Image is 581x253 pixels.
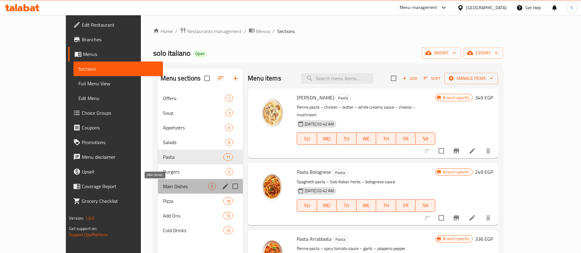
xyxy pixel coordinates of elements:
div: Pasta [333,236,348,243]
div: Add Ons10 [158,208,243,223]
div: items [225,109,233,117]
h2: Menu sections [160,74,201,83]
span: solo italiano [153,46,191,60]
span: Menu disclaimer [82,153,158,161]
span: 18 [224,198,233,204]
span: 6 [209,184,216,189]
span: Sort items [420,74,444,83]
span: TH [379,134,393,143]
button: TH [376,199,396,212]
span: SU [300,201,314,210]
span: FR [398,134,413,143]
button: export [463,47,503,59]
a: Menu disclaimer [68,150,163,164]
div: Salads8 [158,135,243,150]
a: Coverage Report [68,179,163,194]
div: Soup3 [158,106,243,120]
span: Sections [277,28,295,35]
span: TH [379,201,393,210]
span: Pasta [336,95,351,102]
span: MO [319,134,334,143]
button: SU [297,199,317,212]
button: Branch-specific-item [449,143,464,158]
span: Coupons [82,124,158,131]
span: 11 [224,154,233,160]
img: Alfredo Pasta [253,93,292,132]
span: Cold Drinks [163,227,223,234]
span: Choice Groups [82,109,158,117]
button: TU [337,199,356,212]
span: Pasta [163,153,223,161]
span: Version: [69,214,84,222]
span: Sort sections [213,71,228,86]
button: Add [400,74,420,83]
li: / [244,28,246,35]
div: items [225,168,233,175]
span: Select to update [435,211,448,224]
a: Edit Restaurant [68,17,163,32]
span: TU [339,134,354,143]
span: export [468,49,498,57]
span: Sections [78,65,158,73]
span: [PERSON_NAME] [297,93,334,102]
button: SA [416,132,435,145]
span: TU [339,201,354,210]
span: SA [418,134,433,143]
button: Branch-specific-item [449,210,464,225]
button: TH [376,132,396,145]
div: items [223,212,233,219]
button: Add section [228,71,243,86]
h6: 336 EGP [475,235,493,243]
span: Pasta [333,236,348,243]
button: WE [357,132,376,145]
span: Appetizers [163,124,225,131]
nav: Menu sections [158,88,243,240]
span: 8 [226,140,233,145]
span: Add Ons [163,212,223,219]
h6: 249 EGP [475,168,493,176]
div: items [225,124,233,131]
span: Restaurants management [187,28,242,35]
a: Coupons [68,120,163,135]
div: items [223,227,233,234]
a: Edit Menu [74,91,163,106]
a: Support.OpsPlatform [69,231,108,239]
div: Pasta [332,169,348,176]
div: Pizza [163,197,223,205]
p: Spaghetti pasta – Solo Italian herbs – bolognese sauce [297,178,435,186]
button: TU [337,132,356,145]
li: / [175,28,177,35]
img: Pasta Bolognese [253,168,292,207]
div: items [223,153,233,161]
span: 2 [226,95,233,101]
span: Coverage Report [82,183,158,190]
li: / [273,28,275,35]
span: 6 [226,169,233,175]
span: Add [402,75,418,82]
span: 1.0.0 [85,214,95,222]
a: Branches [68,32,163,47]
span: Promotions [82,139,158,146]
span: Edit Restaurant [82,21,158,28]
a: Edit menu item [469,214,476,221]
span: Main Dishes [163,183,208,190]
button: delete [481,210,496,225]
div: Menu-management [400,4,437,11]
div: items [208,183,216,190]
span: [DATE] 02:42 AM [302,188,336,194]
a: Promotions [68,135,163,150]
input: search [301,73,373,84]
a: Full Menu View [74,76,163,91]
div: Burgers6 [158,164,243,179]
a: Upsell [68,164,163,179]
a: Menus [249,27,270,35]
span: WE [359,201,374,210]
p: Penne pasta – chicken – butter – white creamy sauce – cheese – mushroom [297,103,435,119]
span: Pasta [333,169,348,176]
span: Select all sections [201,72,213,85]
button: MO [317,199,337,212]
button: Manage items [444,73,498,84]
